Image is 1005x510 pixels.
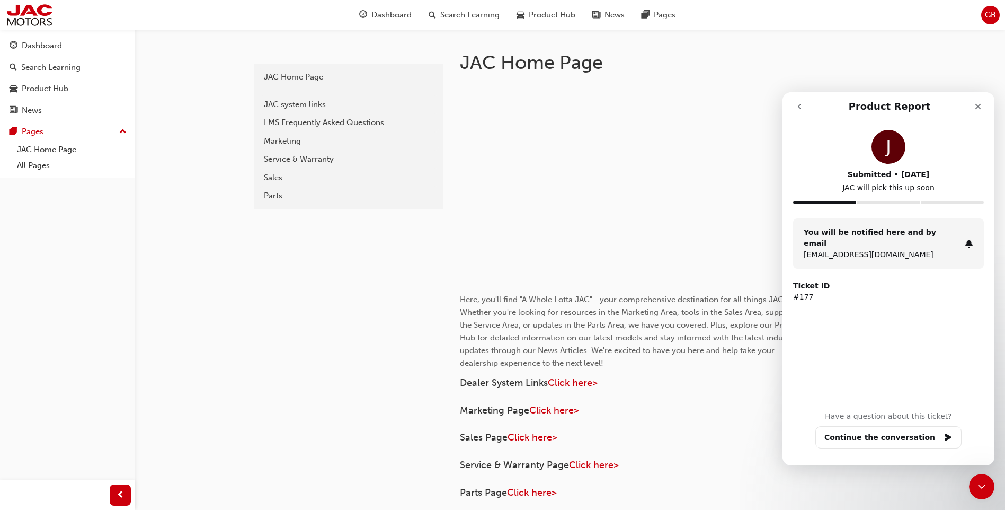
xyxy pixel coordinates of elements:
span: Search Learning [440,9,500,21]
span: search-icon [10,63,17,73]
span: Product Hub [529,9,575,21]
div: Search Learning [21,61,81,74]
div: Parts [264,190,433,202]
a: Click here> [529,405,579,416]
span: guage-icon [10,41,17,51]
a: guage-iconDashboard [351,4,420,26]
span: Parts Page [460,487,507,498]
span: up-icon [119,125,127,139]
div: News [22,104,42,117]
span: News [604,9,625,21]
button: DashboardSearch LearningProduct HubNews [4,34,131,122]
span: pages-icon [10,127,17,137]
span: Dealer System Links [460,377,548,389]
span: Sales Page [460,432,508,443]
div: Product Hub [22,83,68,95]
span: search-icon [429,8,436,22]
button: GB [981,6,1000,24]
a: car-iconProduct Hub [508,4,584,26]
a: News [4,101,131,120]
a: Sales [259,169,439,187]
a: All Pages [13,157,131,174]
iframe: Intercom live chat [969,474,994,499]
a: Search Learning [4,58,131,77]
a: Dashboard [4,36,131,56]
div: JAC Home Page [264,71,433,83]
button: Pages [4,122,131,142]
span: GB [985,9,996,21]
a: Parts [259,187,439,205]
div: Marketing [264,135,433,147]
a: Marketing [259,132,439,151]
div: Dashboard [22,40,62,52]
span: car-icon [517,8,524,22]
a: Click here> [508,432,557,443]
a: JAC system links [259,95,439,114]
a: search-iconSearch Learning [420,4,508,26]
div: Pages [22,126,43,138]
a: Click here> [548,377,598,389]
iframe: Intercom live chat [782,92,994,465]
span: guage-icon [359,8,367,22]
div: JAC system links [264,99,433,111]
a: JAC Home Page [259,68,439,86]
span: pages-icon [642,8,650,22]
a: Product Hub [4,79,131,99]
span: car-icon [10,84,17,94]
span: Marketing Page [460,405,529,416]
span: news-icon [10,106,17,116]
a: Click here> [507,487,557,498]
a: news-iconNews [584,4,633,26]
span: prev-icon [117,489,124,502]
div: Service & Warranty [264,153,433,165]
a: Click here> [569,459,619,471]
a: JAC Home Page [13,142,131,158]
a: Service & Warranty [259,150,439,169]
span: Dashboard [371,9,412,21]
a: pages-iconPages [633,4,684,26]
img: jac-portal [5,3,54,27]
h1: JAC Home Page [460,51,807,74]
span: news-icon [592,8,600,22]
div: LMS Frequently Asked Questions [264,117,433,129]
span: Here, you'll find "A Whole Lotta JAC"—your comprehensive destination for all things JAC. Whether ... [460,295,806,368]
a: LMS Frequently Asked Questions [259,113,439,132]
span: Service & Warranty Page [460,459,569,471]
div: Sales [264,172,433,184]
span: Pages [654,9,675,21]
